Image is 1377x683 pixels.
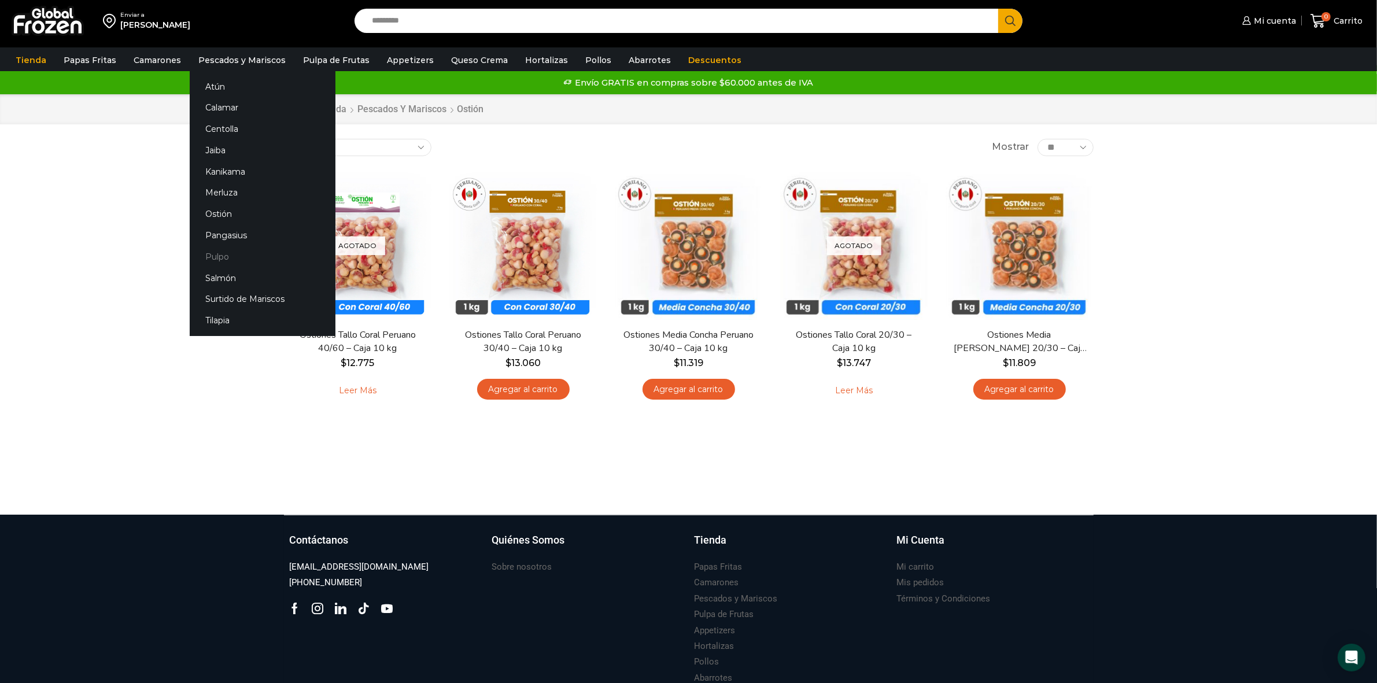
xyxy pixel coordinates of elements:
a: Mi carrito [897,559,935,575]
a: Leé más sobre “Ostiones Tallo Coral Peruano 40/60 - Caja 10 kg” [321,379,394,403]
a: Atún [190,76,335,97]
h3: Appetizers [695,625,736,637]
a: Jaiba [190,139,335,161]
span: $ [1003,357,1009,368]
a: Pescados y Mariscos [695,591,778,607]
select: Pedido de la tienda [284,139,431,156]
a: Ostiones Tallo Coral Peruano 40/60 – Caja 10 kg [291,328,424,355]
p: Agotado [827,236,881,255]
a: Descuentos [682,49,747,71]
bdi: 12.775 [341,357,375,368]
h3: [EMAIL_ADDRESS][DOMAIN_NAME] [290,561,429,573]
img: address-field-icon.svg [103,11,120,31]
h3: Tienda [695,533,727,548]
button: Search button [998,9,1022,33]
a: Pescados y Mariscos [193,49,291,71]
a: Camarones [695,575,739,590]
nav: Breadcrumb [284,103,484,116]
a: Tilapia [190,310,335,331]
a: Hortalizas [519,49,574,71]
p: Agotado [331,236,385,255]
h1: Ostión [457,104,484,115]
a: Queso Crema [445,49,514,71]
a: Leé más sobre “Ostiones Tallo Coral 20/30 - Caja 10 kg” [817,379,891,403]
a: Tienda [695,533,885,559]
a: Papas Fritas [58,49,122,71]
a: Calamar [190,97,335,119]
a: Términos y Condiciones [897,591,991,607]
h3: Mi carrito [897,561,935,573]
a: [EMAIL_ADDRESS][DOMAIN_NAME] [290,559,429,575]
a: Appetizers [695,623,736,638]
h3: Pollos [695,656,719,668]
a: Quiénes Somos [492,533,683,559]
bdi: 13.060 [505,357,541,368]
h3: Hortalizas [695,640,734,652]
a: Papas Fritas [695,559,743,575]
a: 0 Carrito [1308,8,1365,35]
h3: Camarones [695,577,739,589]
bdi: 11.319 [674,357,703,368]
div: Open Intercom Messenger [1338,644,1365,671]
bdi: 11.809 [1003,357,1036,368]
h3: Mis pedidos [897,577,944,589]
a: Agregar al carrito: “Ostiones Tallo Coral Peruano 30/40 - Caja 10 kg” [477,379,570,400]
a: Mi cuenta [1239,9,1296,32]
a: Appetizers [381,49,440,71]
div: [PERSON_NAME] [120,19,190,31]
h3: Quiénes Somos [492,533,565,548]
span: $ [674,357,680,368]
a: Mis pedidos [897,575,944,590]
a: Salmón [190,267,335,289]
a: Sobre nosotros [492,559,552,575]
a: Camarones [128,49,187,71]
h3: Sobre nosotros [492,561,552,573]
a: Tienda [10,49,52,71]
a: Pescados y Mariscos [357,103,448,116]
a: Pulpa de Frutas [297,49,375,71]
span: 0 [1321,12,1331,21]
h3: Mi Cuenta [897,533,945,548]
a: Pollos [579,49,617,71]
div: Enviar a [120,11,190,19]
span: $ [505,357,511,368]
span: Mi cuenta [1251,15,1296,27]
h3: Pulpa de Frutas [695,608,754,621]
h3: Contáctanos [290,533,349,548]
a: Pollos [695,654,719,670]
a: Merluza [190,182,335,204]
a: Centolla [190,119,335,140]
a: Mi Cuenta [897,533,1088,559]
a: Kanikama [190,161,335,182]
h3: Papas Fritas [695,561,743,573]
span: $ [341,357,347,368]
a: Agregar al carrito: “Ostiones Media Concha Peruano 20/30 - Caja 10 kg” [973,379,1066,400]
a: Abarrotes [623,49,677,71]
a: Agregar al carrito: “Ostiones Media Concha Peruano 30/40 - Caja 10 kg” [643,379,735,400]
a: Contáctanos [290,533,481,559]
span: Mostrar [992,141,1029,154]
a: Ostiones Tallo Coral Peruano 30/40 – Caja 10 kg [456,328,589,355]
a: Ostión [190,204,335,225]
span: $ [837,357,843,368]
a: Hortalizas [695,638,734,654]
h3: [PHONE_NUMBER] [290,577,363,589]
a: Ostiones Tallo Coral 20/30 – Caja 10 kg [787,328,920,355]
bdi: 13.747 [837,357,871,368]
a: Pulpo [190,246,335,267]
a: Ostiones Media Concha Peruano 30/40 – Caja 10 kg [622,328,755,355]
a: Pulpa de Frutas [695,607,754,622]
a: Surtido de Mariscos [190,289,335,310]
a: Ostiones Media [PERSON_NAME] 20/30 – Caja 10 kg [953,328,1086,355]
h3: Términos y Condiciones [897,593,991,605]
span: Carrito [1331,15,1363,27]
h3: Pescados y Mariscos [695,593,778,605]
a: Pangasius [190,225,335,246]
a: [PHONE_NUMBER] [290,575,363,590]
